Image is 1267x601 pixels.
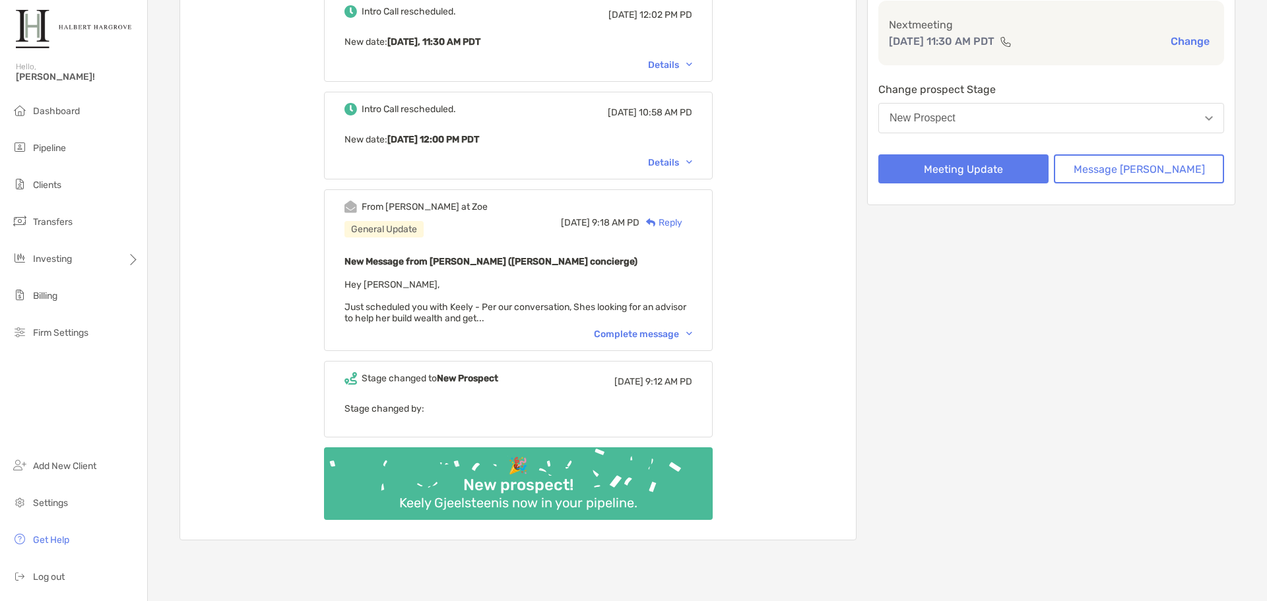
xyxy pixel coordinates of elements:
img: billing icon [12,287,28,303]
span: Settings [33,497,68,509]
img: Open dropdown arrow [1205,116,1213,121]
img: logout icon [12,568,28,584]
div: New Prospect [890,112,956,124]
button: Change [1167,34,1214,48]
img: dashboard icon [12,102,28,118]
span: 12:02 PM PD [639,9,692,20]
img: communication type [1000,36,1012,47]
span: Hey [PERSON_NAME], Just scheduled you with Keely - Per our conversation, Shes looking for an advi... [344,279,686,324]
div: 🎉 [503,457,533,476]
span: Billing [33,290,57,301]
b: [DATE], 11:30 AM PDT [387,36,480,47]
img: Reply icon [646,218,656,227]
span: [DATE] [608,107,637,118]
div: Reply [639,216,682,230]
p: Stage changed by: [344,400,692,417]
span: Dashboard [33,106,80,117]
img: investing icon [12,250,28,266]
div: Stage changed to [362,373,498,384]
span: Transfers [33,216,73,228]
img: clients icon [12,176,28,192]
button: Message [PERSON_NAME] [1054,154,1224,183]
span: Firm Settings [33,327,88,338]
img: Confetti [324,447,713,509]
img: Event icon [344,103,357,115]
span: Get Help [33,534,69,546]
img: Chevron icon [686,332,692,336]
span: Add New Client [33,460,96,472]
img: firm-settings icon [12,324,28,340]
span: Investing [33,253,72,265]
div: Intro Call rescheduled. [362,6,456,17]
img: pipeline icon [12,139,28,155]
img: Chevron icon [686,160,692,164]
img: Event icon [344,201,357,213]
div: Details [648,157,692,168]
img: Chevron icon [686,63,692,67]
span: 9:18 AM PD [592,217,639,228]
img: get-help icon [12,531,28,547]
span: [PERSON_NAME]! [16,71,139,82]
span: Pipeline [33,142,66,154]
span: [DATE] [561,217,590,228]
div: Intro Call rescheduled. [362,104,456,115]
p: [DATE] 11:30 AM PDT [889,33,994,49]
p: Next meeting [889,16,1214,33]
p: Change prospect Stage [878,81,1224,98]
img: transfers icon [12,213,28,229]
div: Complete message [594,329,692,340]
p: New date : [344,34,692,50]
div: Keely Gjeelsteen is now in your pipeline. [394,495,643,511]
div: From [PERSON_NAME] at Zoe [362,201,488,212]
button: New Prospect [878,103,1224,133]
img: Zoe Logo [16,5,131,53]
span: 9:12 AM PD [645,376,692,387]
img: Event icon [344,5,357,18]
div: New prospect! [458,476,579,495]
b: New Prospect [437,373,498,384]
span: Clients [33,179,61,191]
span: Log out [33,571,65,583]
div: Details [648,59,692,71]
span: [DATE] [608,9,637,20]
img: add_new_client icon [12,457,28,473]
span: [DATE] [614,376,643,387]
img: settings icon [12,494,28,510]
p: New date : [344,131,692,148]
div: General Update [344,221,424,237]
b: [DATE] 12:00 PM PDT [387,134,479,145]
b: New Message from [PERSON_NAME] ([PERSON_NAME] concierge) [344,256,637,267]
span: 10:58 AM PD [639,107,692,118]
button: Meeting Update [878,154,1049,183]
img: Event icon [344,372,357,385]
